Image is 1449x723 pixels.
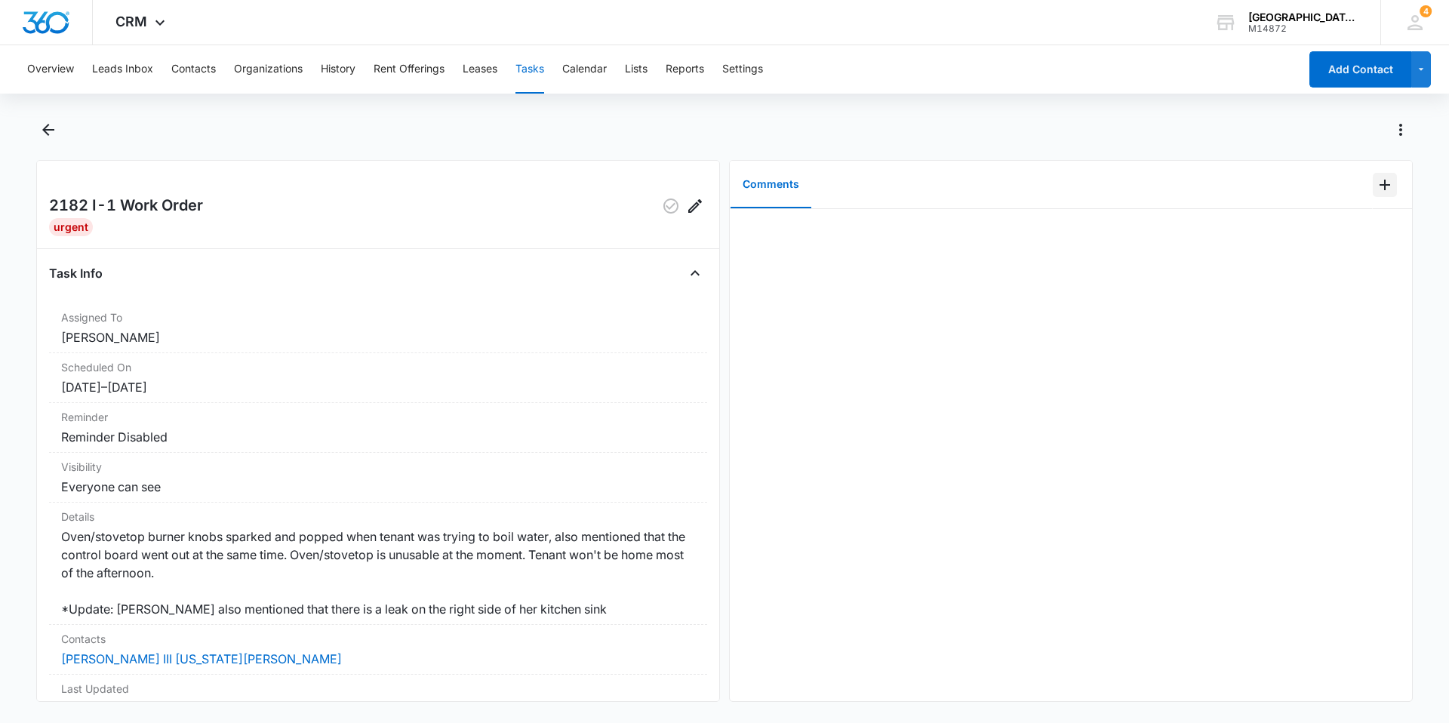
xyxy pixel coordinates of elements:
[722,45,763,94] button: Settings
[731,162,811,208] button: Comments
[61,428,695,446] dd: Reminder Disabled
[61,378,695,396] dd: [DATE] – [DATE]
[321,45,355,94] button: History
[61,700,695,718] dd: [DATE]
[49,503,707,625] div: DetailsOven/stovetop burner knobs sparked and popped when tenant was trying to boil water, also m...
[374,45,445,94] button: Rent Offerings
[61,631,695,647] dt: Contacts
[49,403,707,453] div: ReminderReminder Disabled
[463,45,497,94] button: Leases
[1309,51,1411,88] button: Add Contact
[61,459,695,475] dt: Visibility
[27,45,74,94] button: Overview
[171,45,216,94] button: Contacts
[49,303,707,353] div: Assigned To[PERSON_NAME]
[36,118,60,142] button: Back
[49,194,203,218] h2: 2182 I-1 Work Order
[61,309,695,325] dt: Assigned To
[666,45,704,94] button: Reports
[61,359,695,375] dt: Scheduled On
[61,651,342,666] a: [PERSON_NAME] III [US_STATE][PERSON_NAME]
[683,261,707,285] button: Close
[562,45,607,94] button: Calendar
[61,478,695,496] dd: Everyone can see
[61,509,695,525] dt: Details
[1389,118,1413,142] button: Actions
[683,194,707,218] button: Edit
[115,14,147,29] span: CRM
[49,625,707,675] div: Contacts[PERSON_NAME] III [US_STATE][PERSON_NAME]
[1248,23,1358,34] div: account id
[92,45,153,94] button: Leads Inbox
[1420,5,1432,17] span: 4
[61,681,695,697] dt: Last Updated
[625,45,648,94] button: Lists
[515,45,544,94] button: Tasks
[234,45,303,94] button: Organizations
[49,453,707,503] div: VisibilityEveryone can see
[49,218,93,236] div: Urgent
[1373,173,1397,197] button: Add Comment
[49,264,103,282] h4: Task Info
[49,353,707,403] div: Scheduled On[DATE]–[DATE]
[61,409,695,425] dt: Reminder
[1248,11,1358,23] div: account name
[1420,5,1432,17] div: notifications count
[61,528,695,618] dd: Oven/stovetop burner knobs sparked and popped when tenant was trying to boil water, also mentione...
[61,328,695,346] dd: [PERSON_NAME]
